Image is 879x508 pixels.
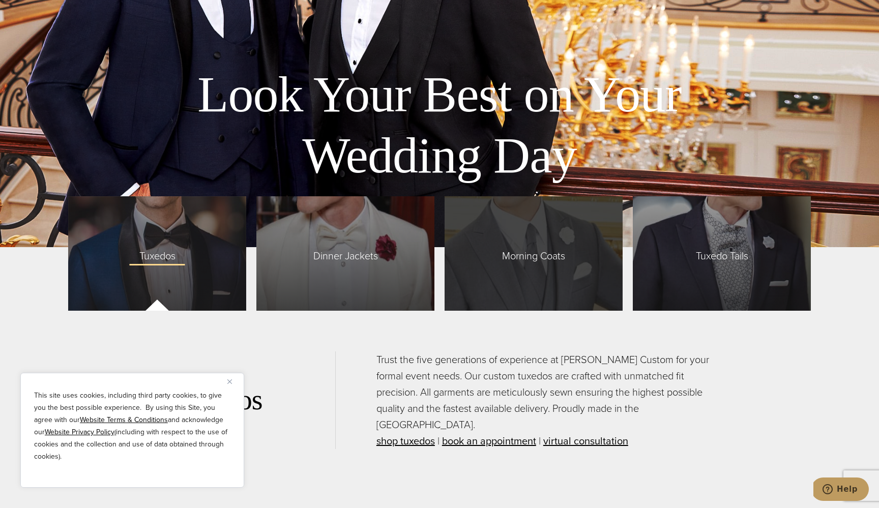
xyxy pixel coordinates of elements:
[543,433,628,449] a: virtual consultation
[227,379,232,384] img: Close
[437,433,439,449] span: |
[147,64,732,186] h2: Look Your Best on Your Wedding Day
[492,243,575,264] span: Morning Coats
[376,351,711,449] p: Trust the five generations of experience at [PERSON_NAME] Custom for your formal event needs. Our...
[45,427,114,437] a: Website Privacy Policy
[376,433,435,449] a: shop tuxedos
[539,433,541,449] span: |
[813,477,869,503] iframe: Opens a widget where you can chat to one of our agents
[227,375,240,387] button: Close
[80,414,168,425] a: Website Terms & Conditions
[686,243,758,264] span: Tuxedo Tails
[34,390,230,463] p: This site uses cookies, including third party cookies, to give you the best possible experience. ...
[129,243,186,264] span: Tuxedos
[442,433,536,449] a: book an appointment
[169,383,335,417] h2: Tuxedos
[303,243,388,264] span: Dinner Jackets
